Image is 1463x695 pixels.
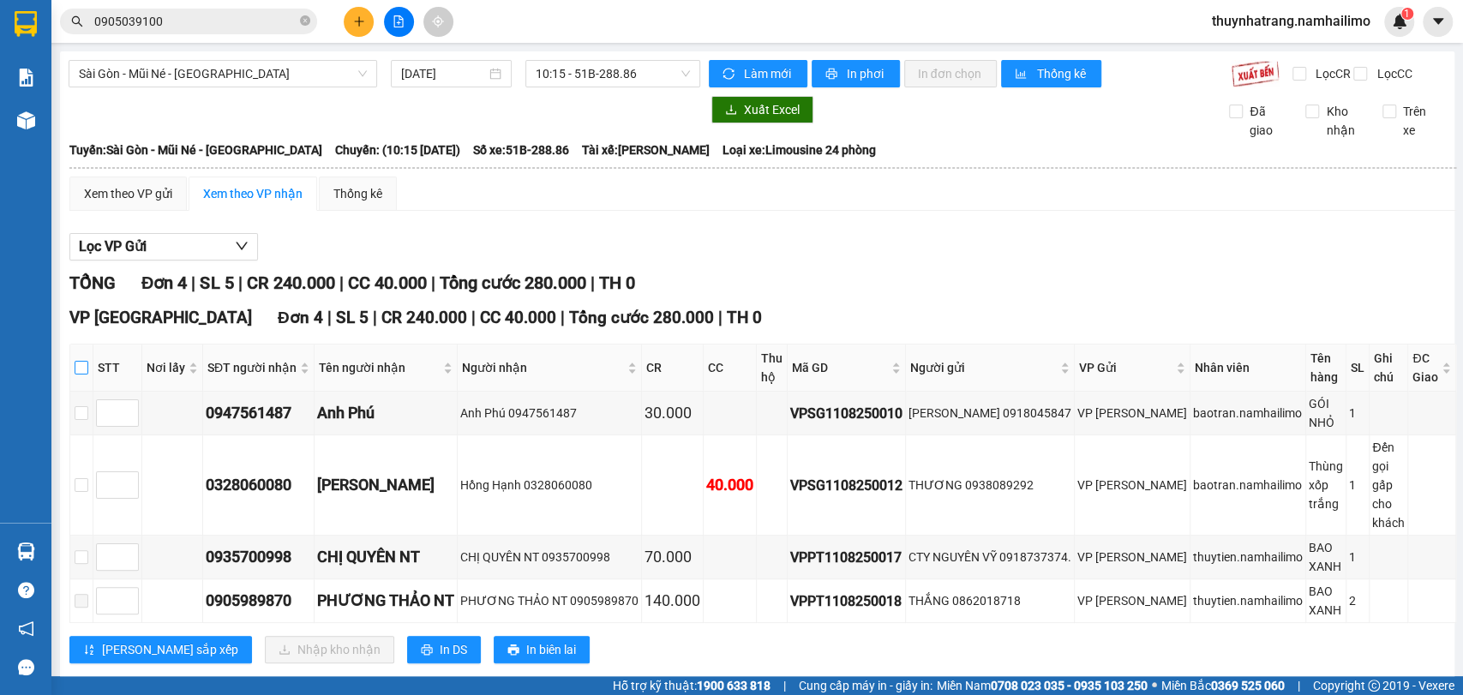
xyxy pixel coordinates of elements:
span: | [237,273,242,293]
button: syncLàm mới [709,60,807,87]
div: VP [PERSON_NAME] [1077,548,1187,566]
span: Số xe: 51B-288.86 [473,141,569,159]
span: CC 40.000 [480,308,556,327]
span: Kho nhận [1319,102,1369,140]
span: file-add [393,15,405,27]
span: bar-chart [1015,68,1029,81]
span: Increase Value [119,472,138,485]
strong: 0369 525 060 [1211,679,1285,692]
span: Chuyến: (10:15 [DATE]) [335,141,460,159]
div: 1 [1349,548,1366,566]
div: Thống kê [333,184,382,203]
span: | [471,308,476,327]
td: VP Phan Thiết [1075,579,1190,623]
span: In DS [440,640,467,659]
div: VP [PERSON_NAME] [1077,404,1187,422]
div: Xem theo VP gửi [84,184,172,203]
div: Hồng Hạnh 0328060080 [460,476,639,494]
input: 11/08/2025 [401,64,486,83]
div: VPSG1108250012 [790,475,902,496]
td: VP Phạm Ngũ Lão [1075,435,1190,536]
span: ⚪️ [1152,682,1157,689]
span: Cung cấp máy in - giấy in: [799,676,932,695]
button: printerIn DS [407,636,481,663]
th: Ghi chú [1370,345,1408,392]
span: printer [825,68,840,81]
img: logo-vxr [15,11,37,37]
td: VPSG1108250012 [788,435,906,536]
span: sync [723,68,737,81]
sup: 1 [1401,8,1413,20]
span: Làm mới [744,64,794,83]
td: VPPT1108250018 [788,579,906,623]
span: Lọc CR [1309,64,1353,83]
div: Đến gọi gấp cho khách [1372,438,1405,532]
span: In phơi [847,64,886,83]
div: 140.000 [645,589,700,613]
span: down [235,239,249,253]
span: | [783,676,786,695]
span: Increase Value [119,544,138,557]
span: Decrease Value [119,601,138,614]
button: In đơn chọn [904,60,998,87]
span: | [373,308,377,327]
button: sort-ascending[PERSON_NAME] sắp xếp [69,636,252,663]
span: Decrease Value [119,485,138,498]
span: Thống kê [1036,64,1088,83]
span: up [124,475,135,485]
span: Tài xế: [PERSON_NAME] [582,141,710,159]
span: 10:15 - 51B-288.86 [536,61,689,87]
span: Miền Nam [937,676,1148,695]
span: Xuất Excel [744,100,800,119]
td: Hồng Hạnh [315,435,458,536]
img: warehouse-icon [17,542,35,560]
div: 0935700998 [206,545,311,569]
span: CR 240.000 [381,308,467,327]
div: VP [PERSON_NAME] [1077,476,1187,494]
div: VP [PERSON_NAME] [1077,591,1187,610]
span: 1 [1404,8,1410,20]
div: 40.000 [706,473,753,497]
div: PHƯƠNG THẢO NT [317,589,454,613]
th: Tên hàng [1306,345,1346,392]
div: 70.000 [645,545,700,569]
span: Miền Bắc [1161,676,1285,695]
img: solution-icon [17,69,35,87]
strong: 1900 633 818 [697,679,770,692]
span: | [339,273,343,293]
td: CHỊ QUYÊN NT [315,536,458,579]
div: Anh Phú [317,401,454,425]
span: ĐC Giao [1412,349,1438,386]
div: baotran.namhailimo [1193,404,1303,422]
span: | [590,273,594,293]
span: Người gửi [910,358,1057,377]
button: downloadNhập kho nhận [265,636,394,663]
div: [PERSON_NAME] 0918045847 [908,404,1071,422]
th: Nhân viên [1190,345,1306,392]
span: Tổng cước 280.000 [569,308,714,327]
span: aim [432,15,444,27]
th: CR [642,345,704,392]
span: | [718,308,723,327]
div: VPSG1108250010 [790,403,902,424]
td: VP Phạm Ngũ Lão [1075,392,1190,435]
span: Người nhận [462,358,624,377]
span: close-circle [300,14,310,30]
span: down [124,602,135,613]
button: caret-down [1423,7,1453,37]
span: down [124,487,135,497]
span: Đơn 4 [278,308,323,327]
span: Loại xe: Limousine 24 phòng [723,141,876,159]
button: file-add [384,7,414,37]
span: Tổng cước 280.000 [439,273,585,293]
div: 0947561487 [206,401,311,425]
span: CC 40.000 [347,273,426,293]
span: Lọc VP Gửi [79,236,147,257]
div: thuytien.namhailimo [1193,548,1303,566]
div: THƯƠNG 0938089292 [908,476,1071,494]
button: printerIn biên lai [494,636,590,663]
span: | [561,308,565,327]
div: 1 [1349,476,1366,494]
th: Thu hộ [757,345,788,392]
div: thuytien.namhailimo [1193,591,1303,610]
